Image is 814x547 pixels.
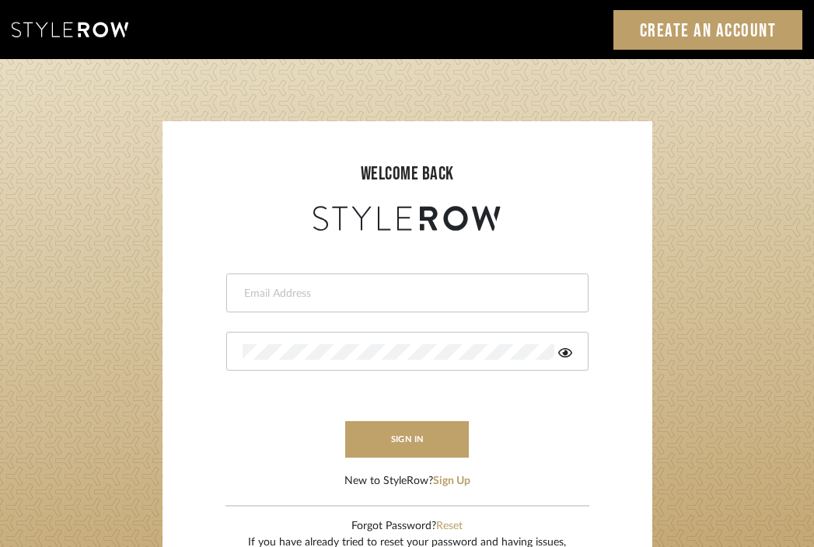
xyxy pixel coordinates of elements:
button: sign in [345,421,470,458]
input: Email Address [243,286,568,301]
div: New to StyleRow? [344,473,470,490]
div: welcome back [178,160,637,188]
a: Create an Account [613,10,803,50]
button: Reset [436,518,463,535]
div: Forgot Password? [248,518,566,535]
button: Sign Up [433,473,470,490]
